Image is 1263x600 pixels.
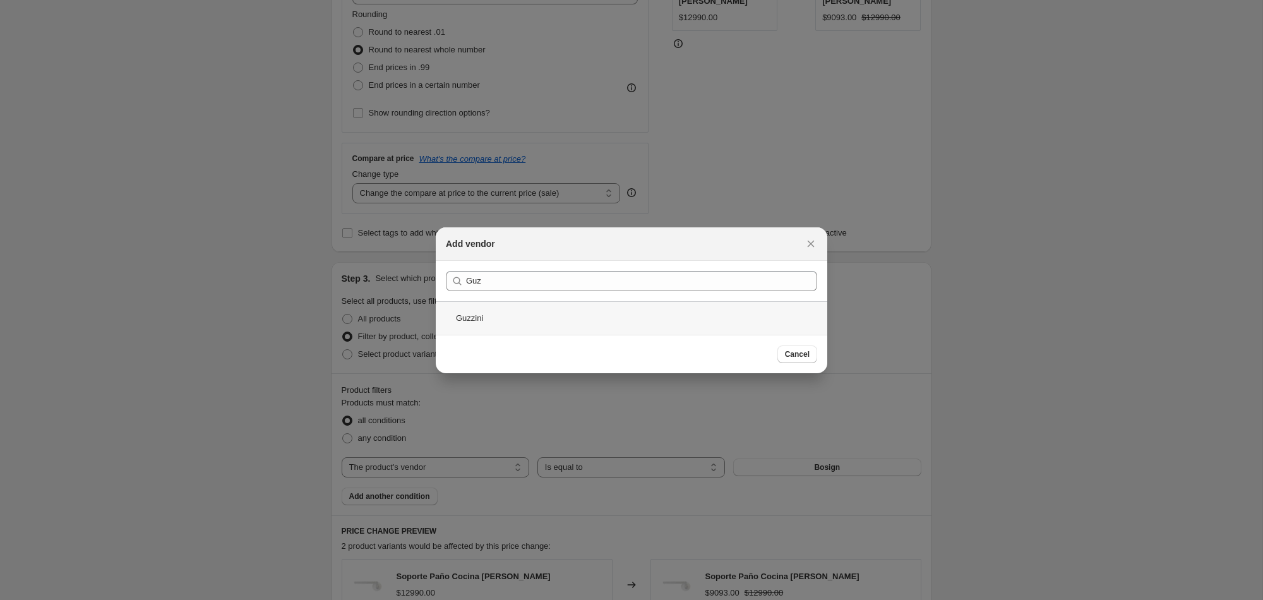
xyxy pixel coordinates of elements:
[436,301,827,335] div: Guzzini
[777,345,817,363] button: Cancel
[802,235,820,253] button: Close
[466,271,817,291] input: Search vendors
[446,237,495,250] h2: Add vendor
[785,349,810,359] span: Cancel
